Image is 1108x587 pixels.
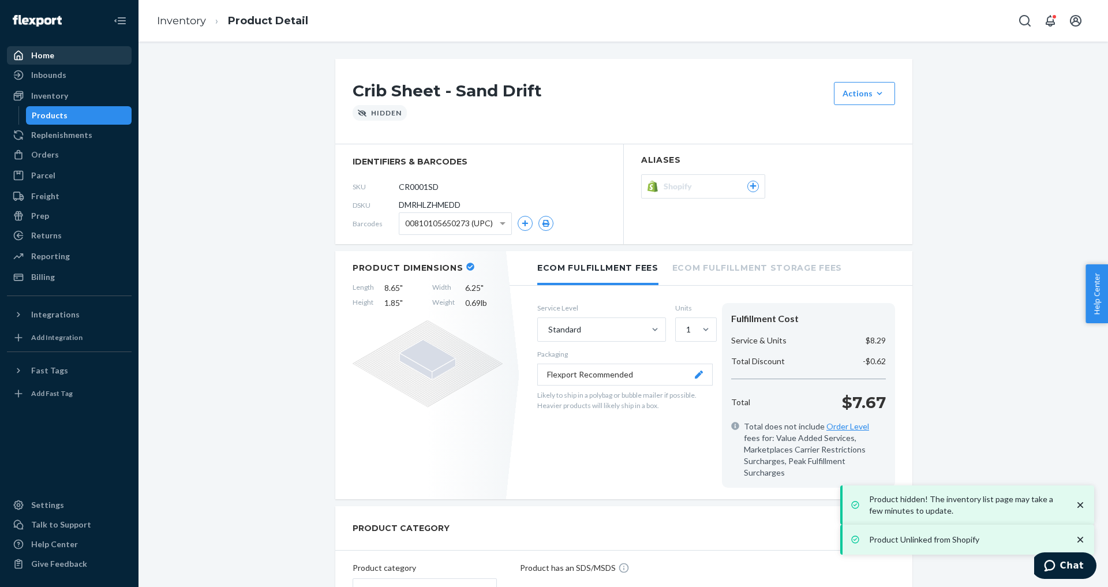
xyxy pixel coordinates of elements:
span: SKU [353,182,399,192]
div: Actions [843,88,886,99]
li: Ecom Fulfillment Fees [537,251,658,285]
a: Inventory [157,14,206,27]
h1: Crib Sheet - Sand Drift [353,82,828,105]
button: Flexport Recommended [537,364,713,386]
label: Service Level [537,303,666,313]
button: Open Search Box [1013,9,1036,32]
button: Fast Tags [7,361,132,380]
p: $7.67 [842,391,886,414]
button: Help Center [1085,264,1108,323]
a: Home [7,46,132,65]
div: Inventory [31,90,68,102]
span: DMRHLZHMEDD [399,199,461,211]
p: -$0.62 [863,356,886,367]
div: Give Feedback [31,558,87,570]
div: Settings [31,499,64,511]
div: Products [32,110,68,121]
a: Inventory [7,87,132,105]
span: Length [353,282,374,294]
svg: close toast [1075,534,1086,545]
span: DSKU [353,200,399,210]
span: " [400,298,403,308]
span: Weight [432,297,455,309]
a: Replenishments [7,126,132,144]
p: Product has an SDS/MSDS [520,562,616,574]
h2: Aliases [641,156,895,164]
h2: Product Dimensions [353,263,463,273]
div: Help Center [31,539,78,550]
span: 6.25 [465,282,503,294]
div: Reporting [31,250,70,262]
span: Height [353,297,374,309]
a: Freight [7,187,132,205]
a: Help Center [7,535,132,554]
div: Replenishments [31,129,92,141]
a: Order Level [826,421,869,431]
p: Product hidden! The inventory list page may take a few minutes to update. [869,493,1063,517]
p: Packaging [537,349,713,359]
a: Products [26,106,132,125]
a: Prep [7,207,132,225]
p: Total [731,397,750,408]
p: Service & Units [731,335,787,346]
span: identifiers & barcodes [353,156,606,167]
button: Actions [834,82,895,105]
span: Shopify [664,181,697,192]
img: Flexport logo [13,15,62,27]
button: Open account menu [1064,9,1087,32]
div: Parcel [31,170,55,181]
div: Standard [548,324,581,335]
span: " [481,283,484,293]
a: Settings [7,496,132,514]
span: Width [432,282,455,294]
span: 8.65 [384,282,422,294]
button: Close Navigation [108,9,132,32]
a: Returns [7,226,132,245]
p: Product Unlinked from Shopify [869,534,1063,545]
span: " [400,283,403,293]
span: Total does not include fees for: Value Added Services, Marketplaces Carrier Restrictions Surcharg... [744,421,886,478]
p: Product category [353,562,497,574]
div: Add Fast Tag [31,388,73,398]
iframe: Opens a widget where you can chat to one of our agents [1034,552,1096,581]
button: Talk to Support [7,515,132,534]
div: Freight [31,190,59,202]
button: Integrations [7,305,132,324]
p: Likely to ship in a polybag or bubble mailer if possible. Heavier products will likely ship in a ... [537,390,713,410]
span: 00810105650273 (UPC) [405,214,493,233]
a: Reporting [7,247,132,266]
li: Ecom Fulfillment Storage Fees [672,251,842,283]
button: Shopify [641,174,765,199]
div: Billing [31,271,55,283]
div: Inbounds [31,69,66,81]
p: Total Discount [731,356,785,367]
ol: breadcrumbs [148,4,317,38]
div: Fulfillment Cost [731,312,886,326]
a: Add Integration [7,328,132,347]
button: Open notifications [1039,9,1062,32]
svg: close toast [1075,499,1086,511]
div: Orders [31,149,59,160]
a: Product Detail [228,14,308,27]
span: Barcodes [353,219,399,229]
button: Give Feedback [7,555,132,573]
div: Returns [31,230,62,241]
span: 0.69 lb [465,297,503,309]
div: Integrations [31,309,80,320]
div: Prep [31,210,49,222]
div: Hidden [353,105,407,121]
label: Units [675,303,713,313]
div: Talk to Support [31,519,91,530]
div: 1 [686,324,691,335]
a: Parcel [7,166,132,185]
a: Orders [7,145,132,164]
div: Home [31,50,54,61]
h2: PRODUCT CATEGORY [353,518,450,539]
div: Fast Tags [31,365,68,376]
input: Standard [547,324,548,335]
a: Inbounds [7,66,132,84]
a: Add Fast Tag [7,384,132,403]
span: 1.85 [384,297,422,309]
